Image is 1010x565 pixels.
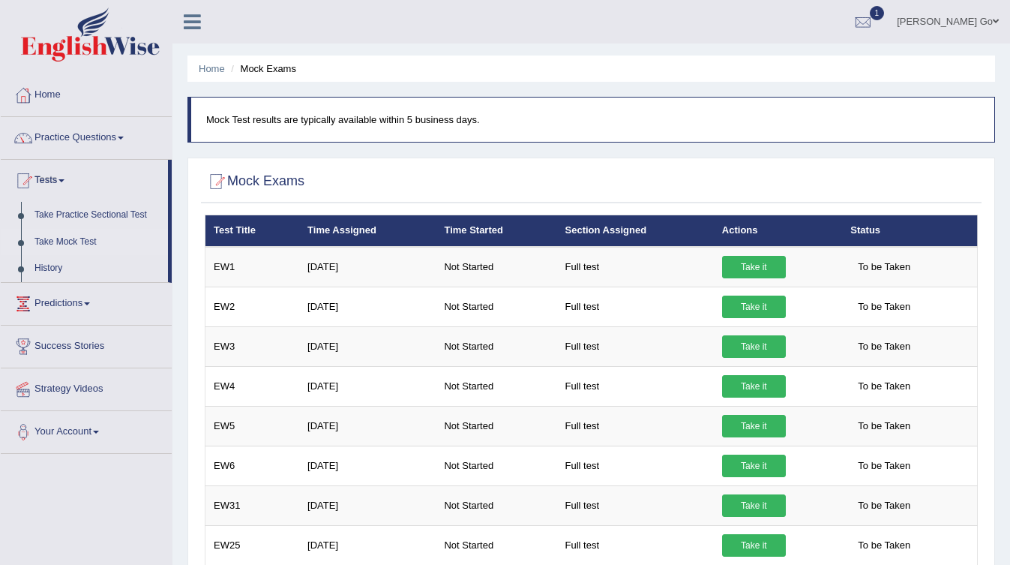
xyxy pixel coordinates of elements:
[850,375,918,398] span: To be Taken
[199,63,225,74] a: Home
[557,247,714,287] td: Full test
[206,113,979,127] p: Mock Test results are typically available within 5 business days.
[436,247,556,287] td: Not Started
[557,406,714,446] td: Full test
[850,494,918,517] span: To be Taken
[299,406,436,446] td: [DATE]
[436,287,556,326] td: Not Started
[1,326,172,363] a: Success Stories
[850,256,918,278] span: To be Taken
[205,406,300,446] td: EW5
[436,485,556,525] td: Not Started
[205,485,300,525] td: EW31
[299,287,436,326] td: [DATE]
[28,202,168,229] a: Take Practice Sectional Test
[299,485,436,525] td: [DATE]
[436,366,556,406] td: Not Started
[557,287,714,326] td: Full test
[1,368,172,406] a: Strategy Videos
[28,255,168,282] a: History
[714,215,842,247] th: Actions
[557,326,714,366] td: Full test
[299,525,436,565] td: [DATE]
[299,215,436,247] th: Time Assigned
[557,525,714,565] td: Full test
[436,326,556,366] td: Not Started
[870,6,885,20] span: 1
[205,326,300,366] td: EW3
[205,287,300,326] td: EW2
[850,455,918,477] span: To be Taken
[299,366,436,406] td: [DATE]
[205,446,300,485] td: EW6
[722,375,786,398] a: Take it
[1,74,172,112] a: Home
[436,406,556,446] td: Not Started
[722,296,786,318] a: Take it
[1,283,172,320] a: Predictions
[436,446,556,485] td: Not Started
[850,335,918,358] span: To be Taken
[722,455,786,477] a: Take it
[299,247,436,287] td: [DATE]
[436,215,556,247] th: Time Started
[227,62,296,76] li: Mock Exams
[722,415,786,437] a: Take it
[557,485,714,525] td: Full test
[28,229,168,256] a: Take Mock Test
[205,170,304,193] h2: Mock Exams
[850,534,918,557] span: To be Taken
[436,525,556,565] td: Not Started
[205,215,300,247] th: Test Title
[722,335,786,358] a: Take it
[205,366,300,406] td: EW4
[850,296,918,318] span: To be Taken
[205,247,300,287] td: EW1
[722,256,786,278] a: Take it
[557,215,714,247] th: Section Assigned
[1,411,172,449] a: Your Account
[557,446,714,485] td: Full test
[205,525,300,565] td: EW25
[722,534,786,557] a: Take it
[299,326,436,366] td: [DATE]
[1,117,172,155] a: Practice Questions
[557,366,714,406] td: Full test
[842,215,977,247] th: Status
[850,415,918,437] span: To be Taken
[722,494,786,517] a: Take it
[299,446,436,485] td: [DATE]
[1,160,168,197] a: Tests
